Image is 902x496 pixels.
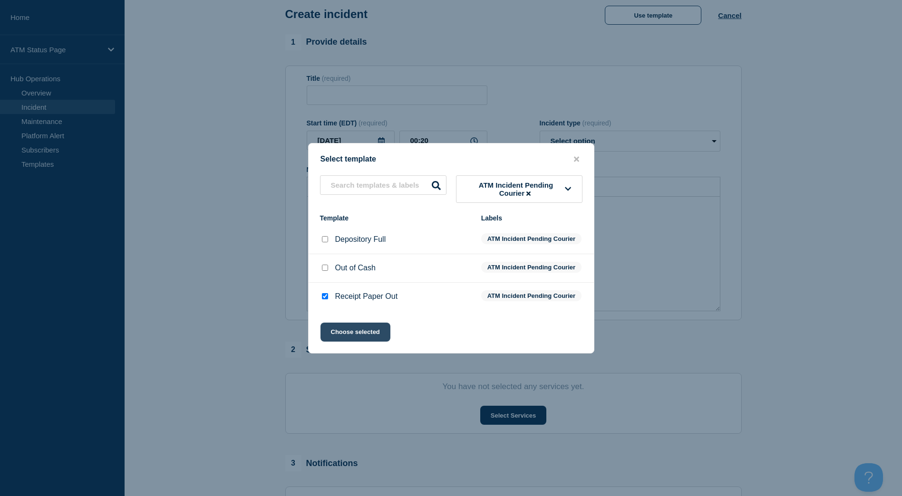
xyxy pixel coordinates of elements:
input: Depository Full checkbox [322,236,328,242]
div: Labels [481,214,582,222]
div: Template [320,214,472,222]
span: ATM Incident Pending Courier [481,262,582,273]
button: close button [571,155,582,164]
input: Out of Cash checkbox [322,265,328,271]
p: Out of Cash [335,264,376,272]
div: Select template [309,155,594,164]
button: ATM Incident Pending Courier [456,175,582,203]
p: Depository Full [335,235,386,244]
span: ATM Incident Pending Courier [467,181,565,197]
span: ATM Incident Pending Courier [481,290,582,301]
p: Receipt Paper Out [335,292,398,301]
button: Choose selected [320,323,390,342]
input: Search templates & labels [320,175,446,195]
input: Receipt Paper Out checkbox [322,293,328,299]
span: ATM Incident Pending Courier [481,233,582,244]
